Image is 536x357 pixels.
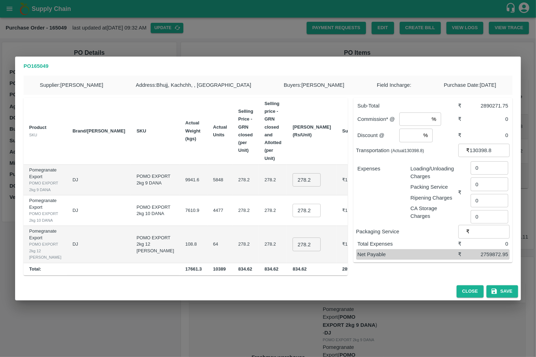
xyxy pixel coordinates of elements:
b: 834.62 [264,266,279,272]
b: 834.62 [238,266,252,272]
div: 2759872.95 [471,251,508,258]
td: 278.2 [259,165,287,195]
div: POMO EXPORT 2kg 10 DANA [29,210,61,223]
div: ₹ [458,115,471,123]
p: Total Expenses [358,240,458,248]
div: Supplier : [PERSON_NAME] [24,76,119,95]
div: 0 [471,240,508,248]
b: 17661.3 [185,266,202,272]
td: DJ [67,165,131,195]
td: 278.2 [233,165,259,195]
td: POMO EXPORT 2kg 10 DANA [131,195,180,226]
td: Pomegranate Export [24,195,67,226]
button: Save [486,285,518,298]
p: Discount @ [358,131,399,139]
b: Selling Price - GRN closed (per Unit) [238,109,253,153]
td: 278.2 [233,195,259,226]
b: Total: [29,266,41,272]
p: Expenses [358,165,405,173]
b: Actual Units [213,124,227,137]
td: ₹1245523.78 [336,195,375,226]
p: Commission* @ [358,115,399,123]
td: 278.2 [259,226,287,263]
b: Selling price - GRN closed and Allotted (per Unit) [264,101,281,161]
p: CA Storage Charges [411,205,458,220]
td: Pomegranate Export [24,226,67,263]
input: 0 [293,173,321,187]
td: DJ [67,226,131,263]
td: Pomegranate Export [24,165,67,195]
b: 2890271.75 [342,266,366,272]
p: % [432,115,436,123]
div: ₹ [458,240,471,248]
b: 834.62 [293,266,307,272]
div: Purchase Date : [DATE] [427,76,512,95]
div: ₹ [458,131,471,139]
p: Sub-Total [358,102,458,110]
b: Product [29,125,46,130]
p: Packing Service [411,183,458,191]
input: 0 [293,238,321,251]
td: 278.2 [259,195,287,226]
button: Close [457,285,484,298]
td: POMO EXPORT 2kg 12 [PERSON_NAME] [131,226,180,263]
td: 108.8 [180,226,208,263]
p: ₹ [466,228,470,235]
p: Transportation [356,147,459,154]
td: ₹1626942.84 [336,165,375,195]
b: Sub Total [342,128,362,134]
small: (Actual 130398.8 ) [391,148,424,153]
td: 4477 [208,195,233,226]
div: Field Incharge : [361,76,428,95]
div: Buyers : [PERSON_NAME] [268,76,361,95]
td: 5848 [208,165,233,195]
p: % [423,131,428,139]
td: 278.2 [233,226,259,263]
td: 64 [208,226,233,263]
td: ₹17805.12 [336,226,375,263]
b: PO 165049 [24,63,48,69]
p: Net Payable [358,251,458,258]
div: 0 [471,131,508,139]
div: POMO EXPORT 2kg 9 DANA [29,180,61,193]
div: Address : Bhujj, Kachchh, , [GEOGRAPHIC_DATA] [119,76,267,95]
div: ₹ [458,189,471,196]
input: 0 [293,204,321,217]
div: 0 [471,115,508,123]
p: Packaging Service [356,228,459,235]
b: SKU [137,128,146,134]
p: Loading/Unloading Charges [411,165,458,181]
div: ₹ [458,251,471,258]
td: 7610.9 [180,195,208,226]
p: Ripening Charges [411,194,458,202]
td: 9941.6 [180,165,208,195]
div: ₹ [458,102,471,110]
b: Actual Weight (kgs) [185,120,201,141]
td: DJ [67,195,131,226]
div: SKU [29,132,61,138]
b: 10389 [213,266,226,272]
div: POMO EXPORT 2kg 12 [PERSON_NAME] [29,241,61,260]
div: 2890271.75 [471,102,508,110]
b: [PERSON_NAME] (Rs/Unit) [293,124,331,137]
p: ₹ [466,147,470,154]
td: POMO EXPORT 2kg 9 DANA [131,165,180,195]
b: Brand/[PERSON_NAME] [73,128,125,134]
